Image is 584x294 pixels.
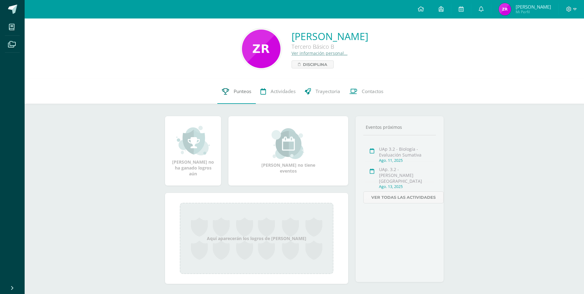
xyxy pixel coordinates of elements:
div: Ago. 13, 2025 [379,184,434,189]
span: Mi Perfil [516,9,551,14]
span: Punteos [234,88,251,95]
a: [PERSON_NAME] [292,30,368,43]
span: Disciplina [303,61,327,68]
div: Ago. 11, 2025 [379,158,434,163]
a: Actividades [256,79,300,104]
span: Actividades [271,88,296,95]
div: UAp 3.2 - Biología - Evaluación Sumativa [379,146,434,158]
span: Trayectoria [316,88,340,95]
img: event_small.png [272,128,305,159]
img: achievement_small.png [176,125,210,156]
a: Ver información personal... [292,50,348,56]
a: Contactos [345,79,388,104]
div: [PERSON_NAME] no ha ganado logros aún [171,125,215,177]
a: Trayectoria [300,79,345,104]
img: 87094aae3539b495c0a01da41975b3f9.png [242,30,280,68]
span: [PERSON_NAME] [516,4,551,10]
div: Eventos próximos [363,124,436,130]
img: 314c83a13d511668af890d3be5d763a3.png [499,3,511,15]
div: UAp. 3.2 - [PERSON_NAME][GEOGRAPHIC_DATA] [379,166,434,184]
a: Ver todas las actividades [363,191,444,203]
div: Aquí aparecerán los logros de [PERSON_NAME] [180,203,333,274]
div: [PERSON_NAME] no tiene eventos [258,128,319,174]
a: Punteos [217,79,256,104]
a: Disciplina [292,60,334,68]
div: Tercero Básico B [292,43,368,50]
span: Contactos [362,88,383,95]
